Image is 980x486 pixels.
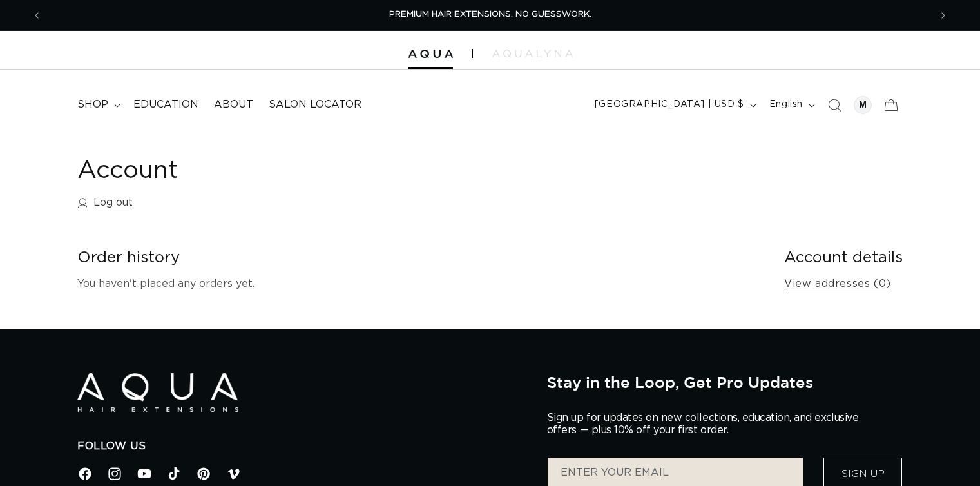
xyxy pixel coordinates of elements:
span: [GEOGRAPHIC_DATA] | USD $ [595,98,744,112]
p: Sign up for updates on new collections, education, and exclusive offers — plus 10% off your first... [547,412,869,436]
h2: Order history [77,248,764,268]
summary: Search [820,91,849,119]
a: Education [126,90,206,119]
span: Salon Locator [269,98,361,112]
a: View addresses (0) [784,275,891,293]
button: Previous announcement [23,3,51,28]
span: English [769,98,803,112]
h2: Follow Us [77,440,528,453]
h2: Account details [784,248,903,268]
h2: Stay in the Loop, Get Pro Updates [547,373,903,391]
span: Education [133,98,198,112]
p: You haven't placed any orders yet. [77,275,764,293]
span: About [214,98,253,112]
a: Log out [77,193,133,212]
img: Aqua Hair Extensions [408,50,453,59]
a: Salon Locator [261,90,369,119]
button: English [762,93,820,117]
span: PREMIUM HAIR EXTENSIONS. NO GUESSWORK. [389,10,591,19]
img: aqualyna.com [492,50,573,57]
img: Aqua Hair Extensions [77,373,238,413]
span: shop [77,98,108,112]
button: Next announcement [929,3,957,28]
h1: Account [77,155,903,187]
button: [GEOGRAPHIC_DATA] | USD $ [587,93,762,117]
summary: shop [70,90,126,119]
a: About [206,90,261,119]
